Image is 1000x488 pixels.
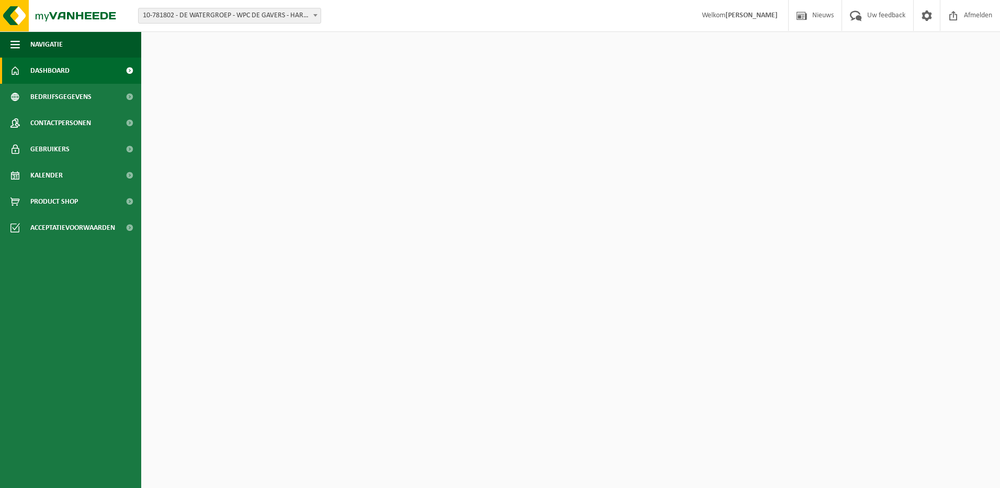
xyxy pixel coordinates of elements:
[30,110,91,136] span: Contactpersonen
[30,84,92,110] span: Bedrijfsgegevens
[30,162,63,188] span: Kalender
[30,188,78,215] span: Product Shop
[138,8,321,24] span: 10-781802 - DE WATERGROEP - WPC DE GAVERS - HARELBEKE
[30,31,63,58] span: Navigatie
[30,136,70,162] span: Gebruikers
[725,12,778,19] strong: [PERSON_NAME]
[30,58,70,84] span: Dashboard
[30,215,115,241] span: Acceptatievoorwaarden
[139,8,321,23] span: 10-781802 - DE WATERGROEP - WPC DE GAVERS - HARELBEKE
